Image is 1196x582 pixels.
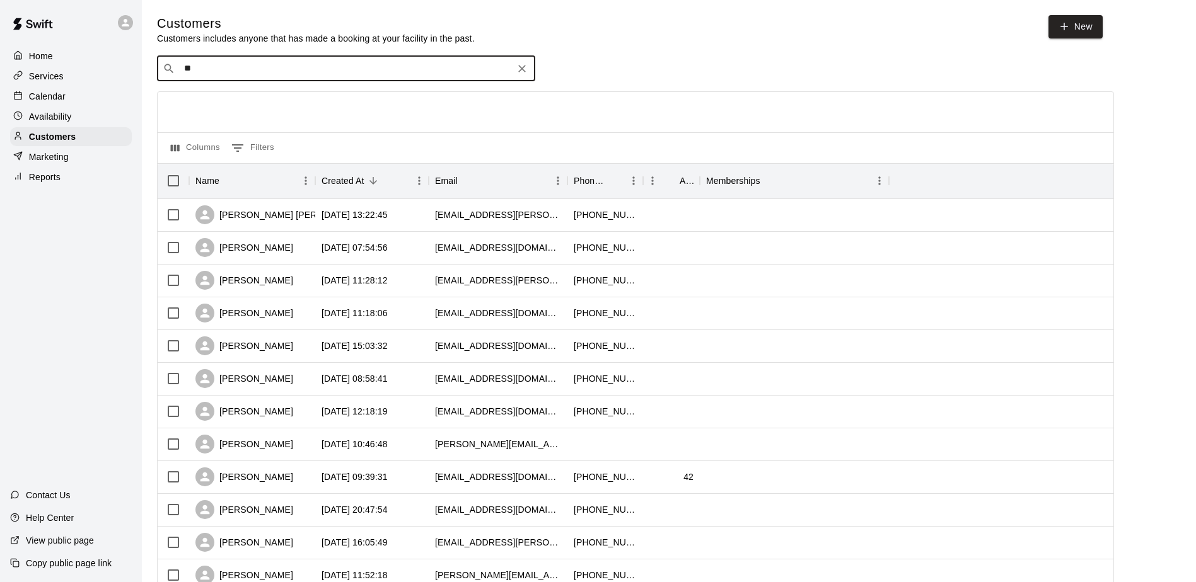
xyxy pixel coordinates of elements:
div: smahaffey151@gmail.com [435,471,561,483]
div: Age [643,163,700,198]
div: 2025-10-08 16:05:49 [322,536,388,549]
div: +16162630120 [574,208,637,221]
div: +14086433423 [574,372,637,385]
div: danielturkovich@gmail.com [435,438,561,450]
p: Contact Us [26,489,71,501]
p: Customers includes anyone that has made a booking at your facility in the past. [157,32,475,45]
button: Sort [458,172,475,190]
h5: Customers [157,15,475,32]
div: 2025-10-12 13:22:45 [322,208,388,221]
div: 2025-10-09 09:39:31 [322,471,388,483]
div: [PERSON_NAME] [195,467,293,486]
button: Menu [410,171,429,190]
button: Show filters [228,138,277,158]
div: 2025-10-11 11:18:06 [322,307,388,319]
p: Help Center [26,511,74,524]
div: Phone Number [567,163,643,198]
a: Reports [10,168,132,186]
div: +19195991474 [574,536,637,549]
p: Copy public page link [26,557,112,569]
div: Email [429,163,567,198]
div: +13103460512 [574,569,637,581]
div: e.andi.kelly@gmail.com [435,274,561,287]
div: colinmcnamara2006@gmail.com [435,405,561,418]
div: +13103670577 [574,241,637,254]
div: Search customers by name or email [157,56,535,81]
a: Home [10,47,132,66]
a: New [1048,15,1103,38]
div: [PERSON_NAME] [195,336,293,355]
div: Memberships [700,163,889,198]
div: Phone Number [574,163,607,198]
button: Sort [662,172,680,190]
div: [PERSON_NAME] [195,500,293,519]
button: Select columns [168,138,223,158]
a: Marketing [10,147,132,166]
div: aliciag@hotmail.com [435,339,561,352]
div: [PERSON_NAME] [PERSON_NAME] [195,205,369,224]
div: Memberships [706,163,760,198]
p: Availability [29,110,72,123]
div: [PERSON_NAME] [195,238,293,257]
div: 2025-10-10 15:03:32 [322,339,388,352]
div: 2025-10-10 08:58:41 [322,372,388,385]
div: 2025-10-08 11:52:18 [322,569,388,581]
div: +16502182788 [574,503,637,516]
button: Menu [296,171,315,190]
div: +14153783912 [574,307,637,319]
button: Menu [643,171,662,190]
div: Name [195,163,219,198]
div: +16197239376 [574,471,637,483]
div: [PERSON_NAME] [195,435,293,454]
a: Calendar [10,87,132,106]
p: Calendar [29,90,66,103]
button: Sort [364,172,382,190]
div: 2025-10-08 20:47:54 [322,503,388,516]
a: Availability [10,107,132,126]
div: 2025-10-09 10:46:48 [322,438,388,450]
button: Sort [607,172,624,190]
p: Home [29,50,53,62]
div: [PERSON_NAME] [195,402,293,421]
div: Name [189,163,315,198]
button: Menu [870,171,889,190]
p: Reports [29,171,61,183]
div: [PERSON_NAME] [195,271,293,290]
p: View public page [26,534,94,547]
a: Customers [10,127,132,146]
div: prizes.froth.2d@icloud.com [435,241,561,254]
button: Menu [549,171,567,190]
div: 2025-10-12 07:54:56 [322,241,388,254]
div: 42 [683,471,694,483]
div: +14157348392 [574,274,637,287]
div: [PERSON_NAME] [195,533,293,552]
div: Age [680,163,694,198]
div: +14137171694 [574,405,637,418]
div: valgkushel@gmail.com [435,503,561,516]
button: Sort [760,172,778,190]
div: [PERSON_NAME] [195,304,293,322]
div: wmcglynn9@gmail.com [435,372,561,385]
div: averywhitmarsh@gmail.com [435,307,561,319]
div: [PERSON_NAME] [195,369,293,388]
div: Email [435,163,458,198]
div: Created At [315,163,429,198]
div: 2025-10-09 12:18:19 [322,405,388,418]
div: Created At [322,163,364,198]
div: +14154074047 [574,339,637,352]
button: Sort [219,172,237,190]
a: Services [10,67,132,86]
button: Menu [624,171,643,190]
p: Services [29,70,64,83]
div: 2025-10-11 11:28:12 [322,274,388,287]
div: lauren.johnston@gmail.com [435,536,561,549]
div: sheila-af@outlook.com [435,569,561,581]
button: Clear [513,60,531,77]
